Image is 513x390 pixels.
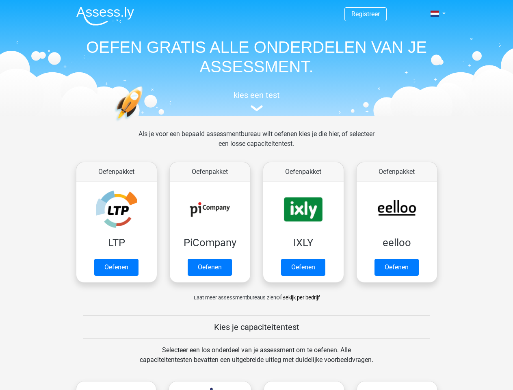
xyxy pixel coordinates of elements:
[132,345,381,375] div: Selecteer een los onderdeel van je assessment om te oefenen. Alle capaciteitentesten bevatten een...
[351,10,380,18] a: Registreer
[132,129,381,158] div: Als je voor een bepaald assessmentbureau wilt oefenen kies je die hier, of selecteer een losse ca...
[70,286,444,302] div: of
[282,295,320,301] a: Bekijk per bedrijf
[83,322,430,332] h5: Kies je capaciteitentest
[70,90,444,112] a: kies een test
[374,259,419,276] a: Oefenen
[251,105,263,111] img: assessment
[188,259,232,276] a: Oefenen
[94,259,139,276] a: Oefenen
[70,90,444,100] h5: kies een test
[70,37,444,76] h1: OEFEN GRATIS ALLE ONDERDELEN VAN JE ASSESSMENT.
[76,6,134,26] img: Assessly
[115,86,174,160] img: oefenen
[281,259,325,276] a: Oefenen
[194,295,276,301] span: Laat meer assessmentbureaus zien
